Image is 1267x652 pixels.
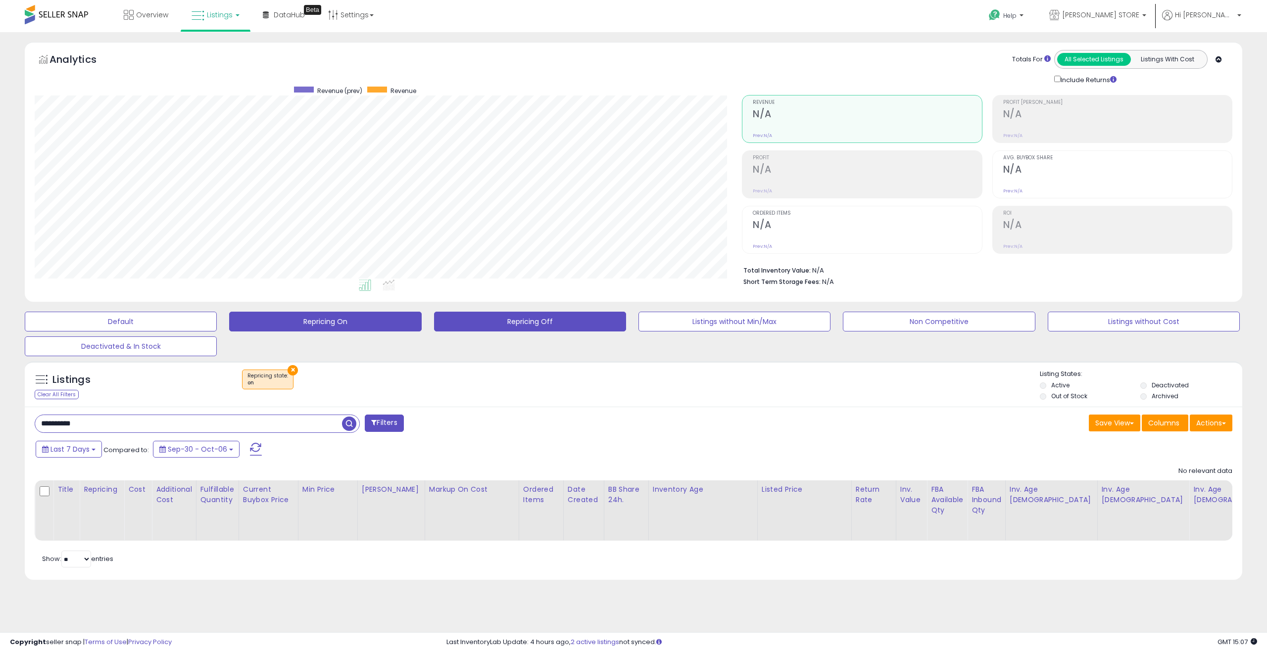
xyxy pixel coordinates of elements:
[1178,466,1232,476] div: No relevant data
[362,484,421,495] div: [PERSON_NAME]
[1003,188,1023,194] small: Prev: N/A
[743,264,1225,276] li: N/A
[1012,55,1051,64] div: Totals For
[638,312,830,331] button: Listings without Min/Max
[247,379,288,386] div: on
[425,480,519,541] th: The percentage added to the cost of goods (COGS) that forms the calculator for Min & Max prices.
[753,108,981,122] h2: N/A
[743,278,821,286] b: Short Term Storage Fees:
[25,312,217,331] button: Default
[302,484,353,495] div: Min Price
[128,484,147,495] div: Cost
[1010,484,1093,505] div: Inv. Age [DEMOGRAPHIC_DATA]
[1040,370,1242,379] p: Listing States:
[1102,484,1185,505] div: Inv. Age [DEMOGRAPHIC_DATA]
[1175,10,1234,20] span: Hi [PERSON_NAME]
[1142,415,1188,431] button: Columns
[229,312,421,331] button: Repricing On
[434,312,626,331] button: Repricing Off
[288,365,298,375] button: ×
[523,484,559,505] div: Ordered Items
[900,484,923,505] div: Inv. value
[988,9,1001,21] i: Get Help
[52,373,91,387] h5: Listings
[608,484,644,505] div: BB Share 24h.
[36,441,102,458] button: Last 7 Days
[1047,74,1128,85] div: Include Returns
[200,484,235,505] div: Fulfillable Quantity
[136,10,168,20] span: Overview
[103,445,149,455] span: Compared to:
[1003,164,1232,177] h2: N/A
[1057,53,1131,66] button: All Selected Listings
[1048,312,1240,331] button: Listings without Cost
[1003,219,1232,233] h2: N/A
[743,266,811,275] b: Total Inventory Value:
[1089,415,1140,431] button: Save View
[25,336,217,356] button: Deactivated & In Stock
[1062,10,1139,20] span: [PERSON_NAME] STORE
[1051,381,1070,389] label: Active
[753,155,981,161] span: Profit
[753,100,981,105] span: Revenue
[1162,10,1241,32] a: Hi [PERSON_NAME]
[1003,100,1232,105] span: Profit [PERSON_NAME]
[153,441,240,458] button: Sep-30 - Oct-06
[274,10,305,20] span: DataHub
[317,87,362,95] span: Revenue (prev)
[981,1,1033,32] a: Help
[753,211,981,216] span: Ordered Items
[304,5,321,15] div: Tooltip anchor
[49,52,116,69] h5: Analytics
[168,444,227,454] span: Sep-30 - Oct-06
[50,444,90,454] span: Last 7 Days
[1152,392,1178,400] label: Archived
[653,484,753,495] div: Inventory Age
[931,484,963,515] div: FBA Available Qty
[1190,415,1232,431] button: Actions
[84,484,120,495] div: Repricing
[1003,11,1017,20] span: Help
[1130,53,1204,66] button: Listings With Cost
[856,484,892,505] div: Return Rate
[156,484,192,505] div: Additional Cost
[822,277,834,286] span: N/A
[753,188,772,194] small: Prev: N/A
[207,10,233,20] span: Listings
[1003,108,1232,122] h2: N/A
[762,484,847,495] div: Listed Price
[247,372,288,387] span: Repricing state :
[1003,243,1023,249] small: Prev: N/A
[753,219,981,233] h2: N/A
[57,484,75,495] div: Title
[753,243,772,249] small: Prev: N/A
[365,415,403,432] button: Filters
[753,164,981,177] h2: N/A
[843,312,1035,331] button: Non Competitive
[35,390,79,399] div: Clear All Filters
[1152,381,1189,389] label: Deactivated
[753,133,772,139] small: Prev: N/A
[42,554,113,563] span: Show: entries
[1003,155,1232,161] span: Avg. Buybox Share
[972,484,1001,515] div: FBA inbound Qty
[568,484,600,505] div: Date Created
[1003,211,1232,216] span: ROI
[243,484,294,505] div: Current Buybox Price
[390,87,416,95] span: Revenue
[1148,418,1179,428] span: Columns
[1003,133,1023,139] small: Prev: N/A
[1051,392,1087,400] label: Out of Stock
[429,484,515,495] div: Markup on Cost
